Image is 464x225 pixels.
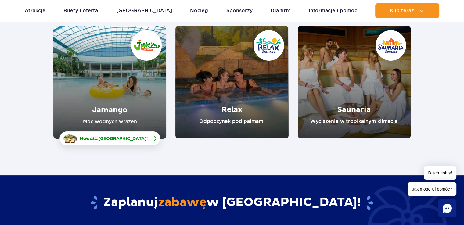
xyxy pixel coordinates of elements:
a: Saunaria [298,26,411,138]
span: Jak mogę Ci pomóc? [408,182,456,196]
div: Chat [438,199,456,217]
span: Dzień dobry! [424,166,456,180]
button: Kup teraz [375,3,439,18]
a: Nowość:[GEOGRAPHIC_DATA]! [59,131,160,145]
a: Informacje i pomoc [309,3,357,18]
h2: Zaplanuj w [GEOGRAPHIC_DATA]! [53,195,411,211]
span: [GEOGRAPHIC_DATA] [98,136,146,141]
a: Sponsorzy [226,3,253,18]
a: Atrakcje [25,3,45,18]
span: Nowość: ! [80,135,148,141]
a: Dla firm [271,3,290,18]
a: [GEOGRAPHIC_DATA] [116,3,172,18]
a: Nocleg [190,3,208,18]
span: zabawę [158,195,207,210]
a: Jamango [53,26,166,139]
span: Kup teraz [390,8,414,13]
a: Bilety i oferta [63,3,98,18]
a: Relax [175,26,288,138]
